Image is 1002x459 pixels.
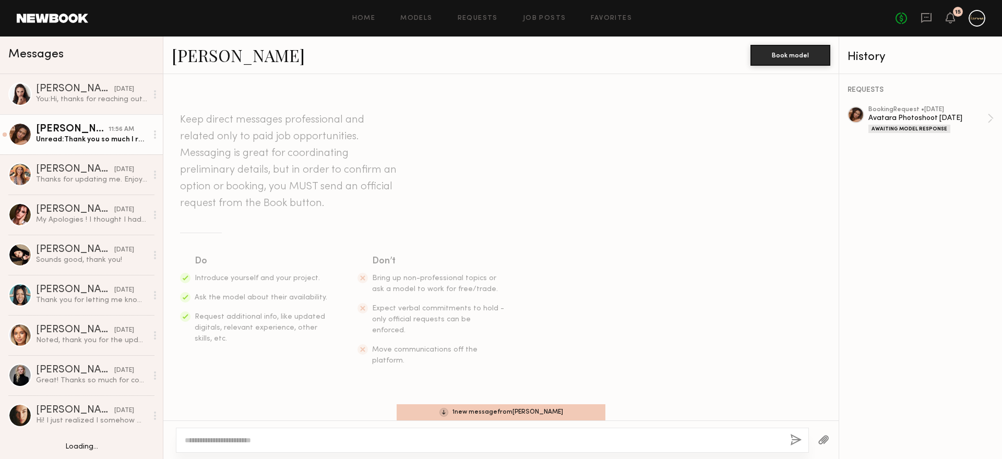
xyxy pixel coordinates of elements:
div: Avatara Photoshoot [DATE] [868,113,987,123]
div: 15 [955,9,961,15]
div: [DATE] [114,165,134,175]
div: REQUESTS [848,87,994,94]
div: Great! Thanks so much for confirming! [36,376,147,385]
button: Book model [750,45,830,66]
div: Thank you for letting me know! That sounds great - hope to work with you in the near future! Best... [36,295,147,305]
div: [DATE] [114,205,134,215]
a: [PERSON_NAME] [172,44,305,66]
div: History [848,51,994,63]
div: [DATE] [114,406,134,416]
div: [PERSON_NAME] [36,405,114,416]
div: [DATE] [114,285,134,295]
div: booking Request • [DATE] [868,106,987,113]
div: Sounds good, thank you! [36,255,147,265]
span: Ask the model about their availability. [195,294,327,301]
a: Book model [750,50,830,59]
div: Noted, thank you for the update. Hope to work together soon! [36,335,147,345]
div: Thanks for updating me. Enjoy the rest of your week! Would love to work with you in the future so... [36,175,147,185]
a: Job Posts [523,15,566,22]
a: bookingRequest •[DATE]Avatara Photoshoot [DATE]Awaiting Model Response [868,106,994,133]
div: [DATE] [114,84,134,94]
span: Bring up non-professional topics or ask a model to work for free/trade. [372,275,498,293]
a: Home [352,15,376,22]
a: Models [400,15,432,22]
span: Request additional info, like updated digitals, relevant experience, other skills, etc. [195,313,325,342]
div: [DATE] [114,325,134,335]
div: 11:56 AM [109,125,134,135]
div: [PERSON_NAME] [36,285,114,295]
div: [DATE] [114,366,134,376]
div: Don’t [372,254,506,269]
div: [PERSON_NAME] [36,365,114,376]
a: Requests [458,15,498,22]
header: Keep direct messages professional and related only to paid job opportunities. Messaging is great ... [180,112,399,212]
div: You: Hi, thanks for reaching out! Currently, we are heading in another direction, we are so sorry... [36,94,147,104]
span: Expect verbal commitments to hold - only official requests can be enforced. [372,305,504,334]
div: Awaiting Model Response [868,125,950,133]
a: Favorites [591,15,632,22]
div: 1 new message from [PERSON_NAME] [397,404,605,420]
div: My Apologies ! I thought I had - all done :) [36,215,147,225]
div: [PERSON_NAME] [36,245,114,255]
div: [PERSON_NAME] [36,124,109,135]
div: Hi! I just realized I somehow missed your message earlier I didn’t get a notification for it. I r... [36,416,147,426]
div: Do [195,254,328,269]
div: [PERSON_NAME] [36,84,114,94]
div: [DATE] [114,245,134,255]
div: [PERSON_NAME] [36,325,114,335]
span: Move communications off the platform. [372,346,478,364]
span: Introduce yourself and your project. [195,275,320,282]
span: Messages [8,49,64,61]
div: [PERSON_NAME] [36,164,114,175]
div: [PERSON_NAME] [36,204,114,215]
div: Unread: Thank you so much I really appreciate your cooperation!!! [36,135,147,144]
